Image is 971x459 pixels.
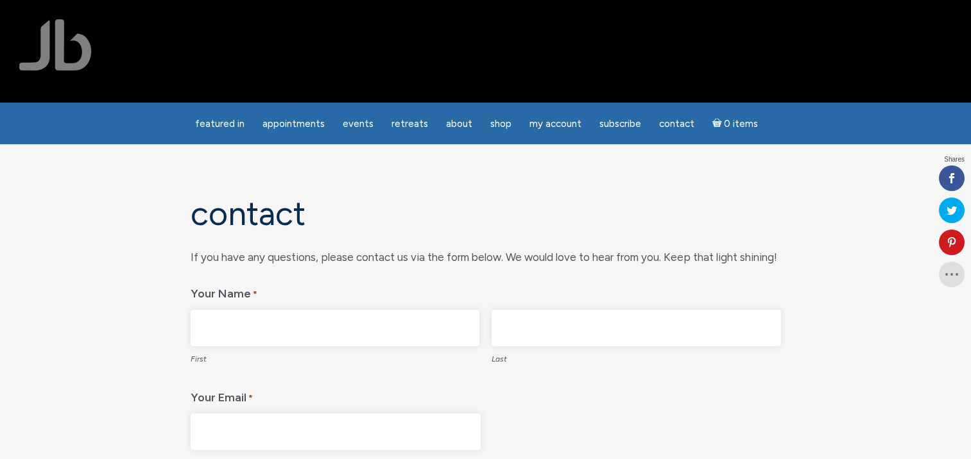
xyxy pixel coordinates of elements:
label: First [191,346,480,369]
span: Contact [659,118,694,129]
a: Events [335,112,381,137]
a: About [438,112,480,137]
a: Contact [651,112,702,137]
span: My Account [529,118,581,129]
span: Retreats [391,118,428,129]
span: Shop [490,118,511,129]
a: Shop [483,112,519,137]
span: Appointments [262,118,325,129]
img: Jamie Butler. The Everyday Medium [19,19,92,71]
label: Your Email [191,381,253,409]
legend: Your Name [191,278,781,305]
a: Retreats [384,112,436,137]
i: Cart [712,118,725,129]
label: Last [492,346,781,369]
h1: Contact [191,196,781,232]
span: Events [343,118,374,129]
a: My Account [522,112,589,137]
a: Subscribe [592,112,649,137]
span: 0 items [724,119,758,129]
div: If you have any questions, please contact us via the form below. We would love to hear from you. ... [191,247,781,267]
span: Subscribe [599,118,641,129]
a: featured in [187,112,252,137]
span: Shares [944,156,965,163]
span: About [446,118,472,129]
a: Cart0 items [705,110,766,137]
a: Appointments [255,112,332,137]
span: featured in [195,118,245,129]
